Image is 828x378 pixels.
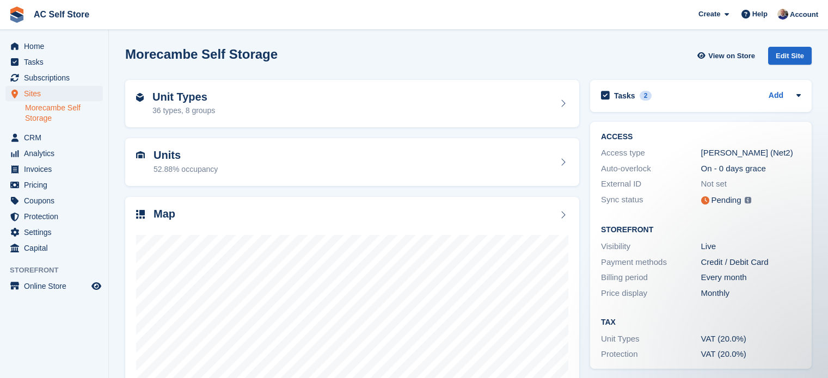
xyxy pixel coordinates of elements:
[601,178,701,190] div: External ID
[701,256,801,269] div: Credit / Debit Card
[601,163,701,175] div: Auto-overlock
[701,348,801,361] div: VAT (20.0%)
[601,147,701,159] div: Access type
[5,130,103,145] a: menu
[601,194,701,207] div: Sync status
[24,162,89,177] span: Invoices
[5,39,103,54] a: menu
[5,278,103,294] a: menu
[768,47,812,69] a: Edit Site
[601,287,701,300] div: Price display
[601,133,801,141] h2: ACCESS
[696,47,759,65] a: View on Store
[708,51,755,61] span: View on Store
[701,163,801,175] div: On - 0 days grace
[90,280,103,293] a: Preview store
[601,240,701,253] div: Visibility
[701,240,801,253] div: Live
[154,164,218,175] div: 52.88% occupancy
[152,91,215,103] h2: Unit Types
[24,193,89,208] span: Coupons
[24,278,89,294] span: Online Store
[154,149,218,162] h2: Units
[10,265,108,276] span: Storefront
[154,208,175,220] h2: Map
[601,271,701,284] div: Billing period
[136,93,144,102] img: unit-type-icn-2b2737a686de81e16bb02015468b77c625bbabd49415b5ef34ead5e3b44a266d.svg
[24,146,89,161] span: Analytics
[701,287,801,300] div: Monthly
[5,209,103,224] a: menu
[5,146,103,161] a: menu
[125,80,579,128] a: Unit Types 36 types, 8 groups
[769,90,783,102] a: Add
[136,151,145,159] img: unit-icn-7be61d7bf1b0ce9d3e12c5938cc71ed9869f7b940bace4675aadf7bd6d80202e.svg
[640,91,652,101] div: 2
[601,226,801,234] h2: Storefront
[768,47,812,65] div: Edit Site
[125,47,278,61] h2: Morecambe Self Storage
[5,177,103,193] a: menu
[24,70,89,85] span: Subscriptions
[5,240,103,256] a: menu
[5,54,103,70] a: menu
[698,9,720,20] span: Create
[712,194,741,207] div: Pending
[24,177,89,193] span: Pricing
[136,210,145,219] img: map-icn-33ee37083ee616e46c38cad1a60f524a97daa1e2b2c8c0bc3eb3415660979fc1.svg
[9,7,25,23] img: stora-icon-8386f47178a22dfd0bd8f6a31ec36ba5ce8667c1dd55bd0f319d3a0aa187defe.svg
[29,5,94,23] a: AC Self Store
[790,9,818,20] span: Account
[25,103,103,123] a: Morecambe Self Storage
[24,209,89,224] span: Protection
[752,9,768,20] span: Help
[601,318,801,327] h2: Tax
[701,333,801,345] div: VAT (20.0%)
[601,333,701,345] div: Unit Types
[601,256,701,269] div: Payment methods
[152,105,215,116] div: 36 types, 8 groups
[5,225,103,240] a: menu
[777,9,788,20] img: Barry Todd
[5,193,103,208] a: menu
[125,138,579,186] a: Units 52.88% occupancy
[701,147,801,159] div: [PERSON_NAME] (Net2)
[5,86,103,101] a: menu
[24,39,89,54] span: Home
[24,130,89,145] span: CRM
[24,240,89,256] span: Capital
[614,91,635,101] h2: Tasks
[5,162,103,177] a: menu
[24,86,89,101] span: Sites
[601,348,701,361] div: Protection
[24,225,89,240] span: Settings
[745,197,751,203] img: icon-info-grey-7440780725fd019a000dd9b08b2336e03edf1995a4989e88bcd33f0948082b44.svg
[24,54,89,70] span: Tasks
[701,271,801,284] div: Every month
[701,178,801,190] div: Not set
[5,70,103,85] a: menu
